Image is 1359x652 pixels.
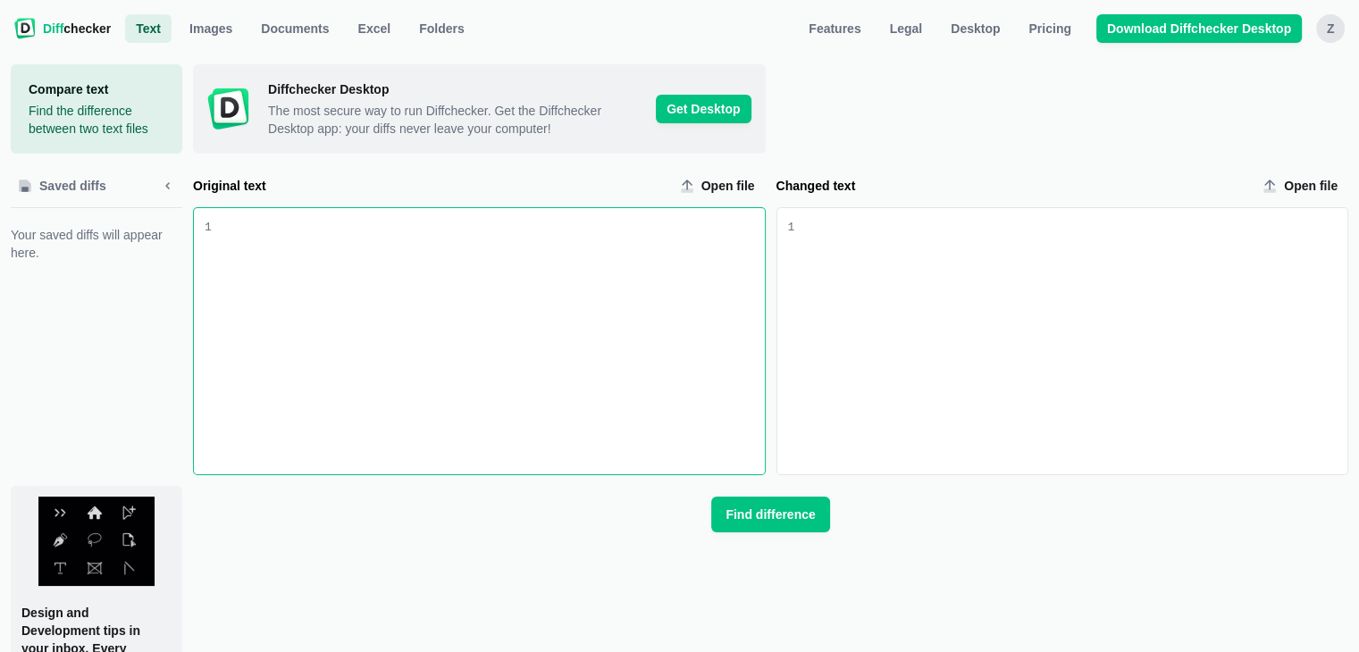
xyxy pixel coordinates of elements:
img: undefined icon [38,497,155,586]
span: Your saved diffs will appear here. [11,226,182,262]
h1: Compare text [29,80,164,98]
span: checker [43,20,111,38]
img: Diffchecker Desktop icon [207,88,250,130]
a: Documents [250,14,340,43]
button: Z [1316,14,1345,43]
span: Open file [698,177,759,195]
div: Changed text input [794,208,1347,474]
span: Excel [355,20,395,38]
span: The most secure way to run Diffchecker. Get the Diffchecker Desktop app: your diffs never leave y... [268,102,642,138]
img: Diffchecker logo [14,18,36,39]
span: Diffchecker Desktop [268,80,642,98]
a: Text [125,14,172,43]
span: Text [132,20,164,38]
label: Original text upload [673,171,766,200]
div: 1 [788,219,795,237]
span: Get Desktop [656,95,751,123]
button: Find difference [711,497,829,532]
a: Legal [879,14,934,43]
span: Folders [415,20,468,38]
span: Legal [886,20,927,38]
span: Documents [257,20,332,38]
div: 1 [205,219,212,237]
span: Features [805,20,864,38]
span: Find difference [722,506,818,523]
span: Desktop [947,20,1003,38]
a: Features [798,14,871,43]
span: Saved diffs [36,177,110,195]
a: Diffchecker [14,14,111,43]
span: Diff [43,21,63,36]
span: Pricing [1025,20,1074,38]
a: Download Diffchecker Desktop [1096,14,1302,43]
a: Diffchecker Desktop iconDiffchecker Desktop The most secure way to run Diffchecker. Get the Diffc... [193,64,766,154]
a: Desktop [940,14,1011,43]
label: Original text [193,177,666,195]
button: Folders [408,14,475,43]
p: Find the difference between two text files [29,102,164,138]
a: Pricing [1018,14,1081,43]
label: Changed text [776,177,1249,195]
span: Images [186,20,236,38]
button: Minimize sidebar [154,171,182,200]
div: Original text input [212,208,765,474]
a: Excel [348,14,402,43]
span: Open file [1280,177,1341,195]
a: Images [179,14,243,43]
span: Download Diffchecker Desktop [1103,20,1295,38]
label: Changed text upload [1255,171,1348,200]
